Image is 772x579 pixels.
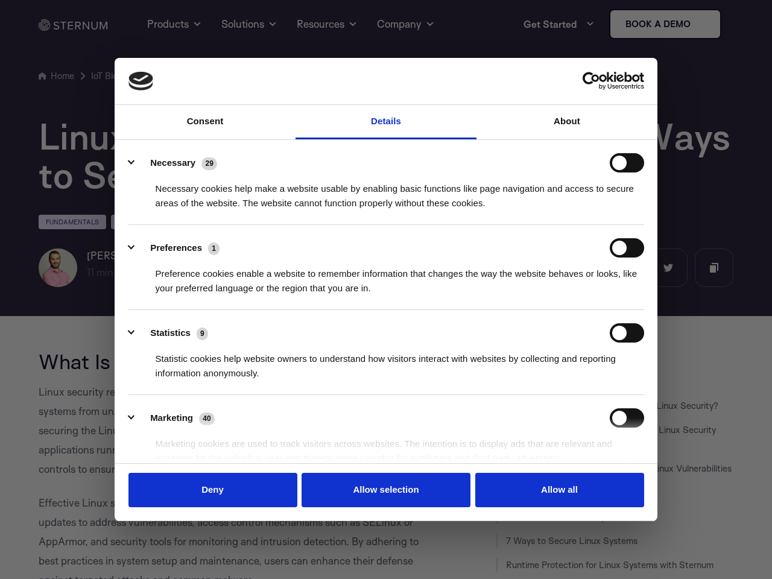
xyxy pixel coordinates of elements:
div: Necessary cookies help make a website usable by enabling basic functions like page navigation and... [128,172,644,210]
button: Allow all [475,473,644,507]
span: 40 [199,413,215,425]
a: Consent [115,105,296,139]
span: 29 [201,157,217,169]
img: logo [128,72,154,91]
button: Necessary (29) [128,153,225,172]
div: Statistic cookies help website owners to understand how visitors interact with websites by collec... [128,343,644,381]
button: Statistics (9) [128,323,216,343]
button: Marketing (40) [128,408,223,428]
button: Allow selection [302,473,470,507]
label: Necessary [150,158,195,167]
div: Marketing cookies are used to track visitors across websites. The intention is to display ads tha... [128,428,644,466]
span: 1 [208,242,220,255]
label: Preferences [150,243,202,252]
div: Preference cookies enable a website to remember information that changes the way the website beha... [128,258,644,296]
label: Marketing [150,413,193,422]
a: Details [296,105,476,139]
button: Deny [128,473,297,507]
button: Preferences (1) [128,238,227,258]
label: Statistics [150,328,191,337]
span: 9 [197,327,208,340]
a: About [476,105,657,139]
a: Usercentrics Cookiebot - opens in a new window [539,72,644,90]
